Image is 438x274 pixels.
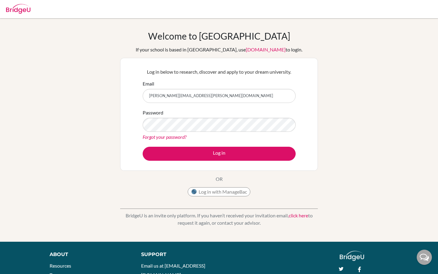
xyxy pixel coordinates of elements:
[120,212,318,227] p: BridgeU is an invite only platform. If you haven’t received your invitation email, to request it ...
[143,109,163,116] label: Password
[246,47,286,52] a: [DOMAIN_NAME]
[50,263,71,269] a: Resources
[188,187,250,196] button: Log in with ManageBac
[143,80,154,87] label: Email
[143,147,296,161] button: Log in
[50,251,127,258] div: About
[148,30,290,41] h1: Welcome to [GEOGRAPHIC_DATA]
[14,4,26,10] span: Help
[143,68,296,76] p: Log in below to research, discover and apply to your dream university.
[216,175,223,183] p: OR
[340,251,364,261] img: logo_white@2x-f4f0deed5e89b7ecb1c2cc34c3e3d731f90f0f143d5ea2071677605dd97b5244.png
[289,213,308,218] a: click here
[143,134,186,140] a: Forgot your password?
[6,4,30,14] img: Bridge-U
[136,46,302,53] div: If your school is based in [GEOGRAPHIC_DATA], use to login.
[141,251,213,258] div: Support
